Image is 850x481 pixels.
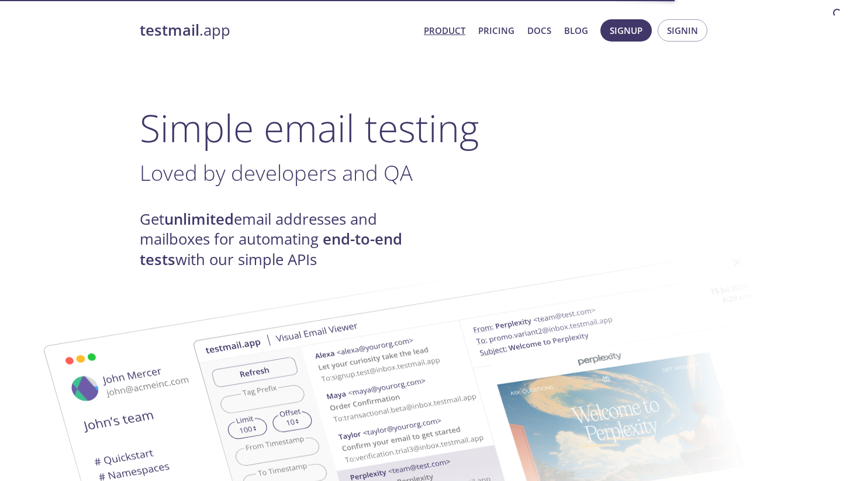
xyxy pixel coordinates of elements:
[610,23,642,38] span: Signup
[140,209,425,270] h4: Get email addresses and mailboxes for automating with our simple APIs
[424,23,465,38] a: Product
[564,23,588,38] a: Blog
[140,229,402,269] strong: end-to-end tests
[140,20,199,40] strong: testmail
[478,23,514,38] a: Pricing
[140,105,710,150] h1: Simple email testing
[164,209,234,229] strong: unlimited
[658,19,707,42] button: Signin
[140,20,414,40] a: testmail.app
[667,23,698,38] span: Signin
[600,19,652,42] button: Signup
[140,158,413,187] span: Loved by developers and QA
[527,23,551,38] a: Docs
